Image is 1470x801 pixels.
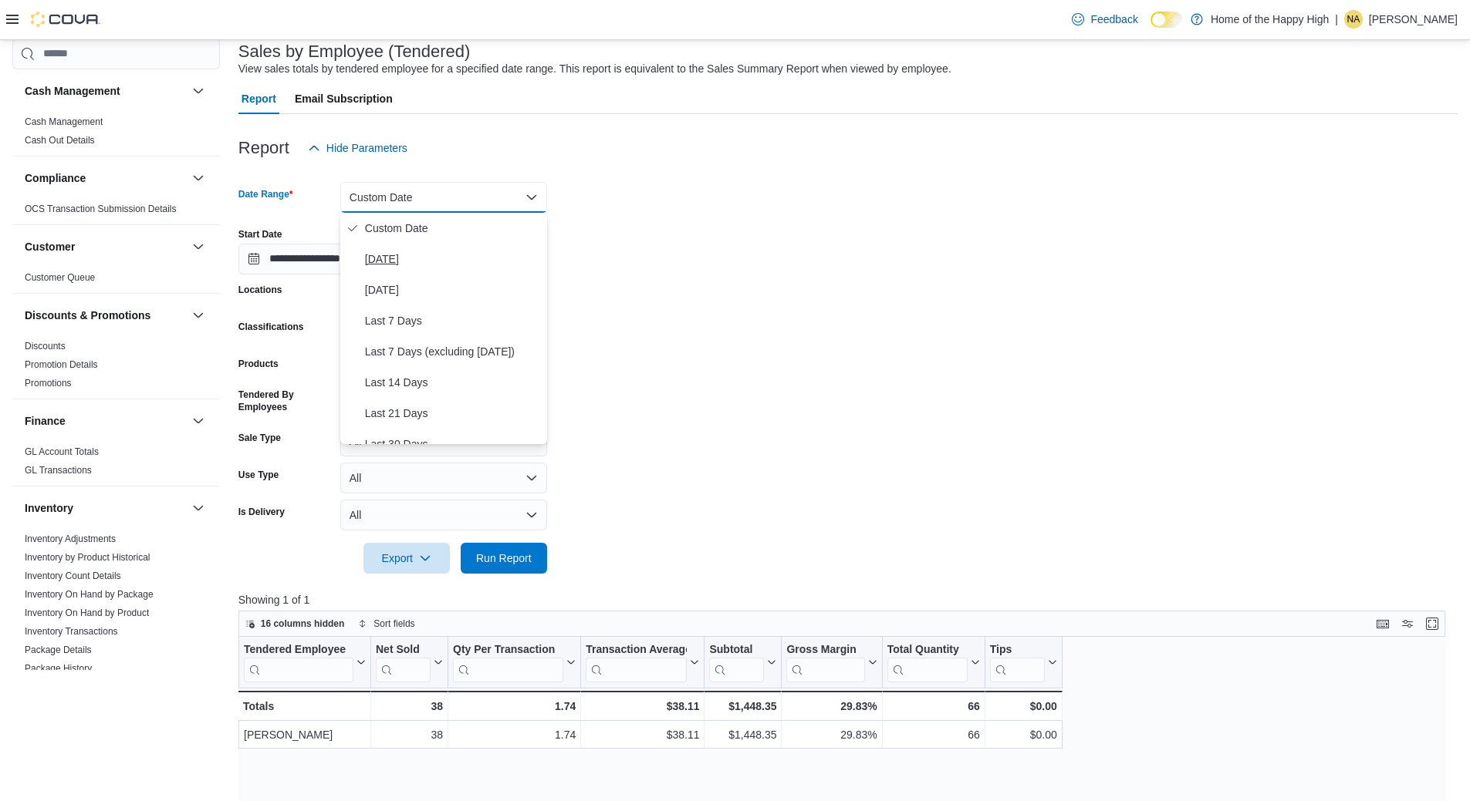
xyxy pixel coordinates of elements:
[887,643,979,682] button: Total Quantity
[461,543,547,574] button: Run Report
[25,644,92,656] span: Package Details
[25,359,98,370] a: Promotion Details
[25,134,95,146] span: Cash Out Details
[1090,12,1137,27] span: Feedback
[238,42,471,61] h3: Sales by Employee (Tendered)
[31,12,100,27] img: Cova
[453,643,576,682] button: Qty Per Transaction
[990,643,1057,682] button: Tips
[586,697,699,715] div: $38.11
[25,533,116,545] span: Inventory Adjustments
[340,213,547,444] div: Select listbox
[453,725,576,744] div: 1.74
[189,169,208,187] button: Compliance
[340,182,547,213] button: Custom Date
[1347,10,1360,29] span: NA
[709,643,776,682] button: Subtotal
[25,626,118,637] a: Inventory Transactions
[238,61,951,77] div: View sales totals by tendered employee for a specified date range. This report is equivalent to t...
[238,358,279,370] label: Products
[453,643,563,658] div: Qty Per Transaction
[25,203,177,215] span: OCS Transaction Submission Details
[1066,4,1144,35] a: Feedback
[12,443,220,486] div: Finance
[25,663,92,674] a: Package History
[25,308,150,323] h3: Discounts & Promotions
[238,506,285,518] label: Is Delivery
[244,643,353,682] div: Tendered Employee
[25,378,72,389] a: Promotions
[244,643,366,682] button: Tendered Employee
[365,435,541,453] span: Last 30 Days
[25,83,186,99] button: Cash Management
[786,643,864,682] div: Gross Margin
[786,697,877,715] div: 29.83%
[476,550,532,566] span: Run Report
[25,170,86,186] h3: Compliance
[25,83,120,99] h3: Cash Management
[373,543,441,574] span: Export
[25,465,92,476] a: GL Transactions
[365,404,541,422] span: Last 21 Days
[25,464,92,476] span: GL Transactions
[244,643,353,658] div: Tendered Employee
[586,725,699,744] div: $38.11
[238,592,1458,607] p: Showing 1 of 1
[189,82,208,100] button: Cash Management
[12,113,220,156] div: Cash Management
[189,237,208,256] button: Customer
[352,614,421,633] button: Sort fields
[25,308,186,323] button: Discounts & Promotions
[25,135,95,146] a: Cash Out Details
[1369,10,1458,29] p: [PERSON_NAME]
[25,272,95,283] a: Customer Queue
[302,133,414,163] button: Hide Parameters
[295,83,393,114] span: Email Subscription
[243,697,366,715] div: Totals
[1398,614,1417,633] button: Display options
[189,306,208,325] button: Discounts & Promotions
[25,533,116,544] a: Inventory Adjustments
[887,725,979,744] div: 66
[709,697,776,715] div: $1,448.35
[12,337,220,399] div: Discounts & Promotions
[340,463,547,493] button: All
[887,643,967,682] div: Total Quantity
[25,271,95,284] span: Customer Queue
[238,284,282,296] label: Locations
[189,499,208,517] button: Inventory
[340,500,547,530] button: All
[25,340,66,352] span: Discounts
[25,645,92,655] a: Package Details
[25,551,150,564] span: Inventory by Product Historical
[25,500,73,516] h3: Inventory
[786,725,877,744] div: 29.83%
[373,618,414,630] span: Sort fields
[25,625,118,638] span: Inventory Transactions
[189,412,208,430] button: Finance
[25,413,186,429] button: Finance
[376,725,443,744] div: 38
[25,552,150,563] a: Inventory by Product Historical
[1151,12,1183,28] input: Dark Mode
[376,643,431,682] div: Net Sold
[238,432,281,444] label: Sale Type
[238,188,293,200] label: Date Range
[242,83,276,114] span: Report
[25,413,66,429] h3: Finance
[365,342,541,361] span: Last 7 Days (excluding [DATE])
[326,140,407,156] span: Hide Parameters
[1335,10,1338,29] p: |
[25,588,154,601] span: Inventory On Hand by Package
[586,643,687,658] div: Transaction Average
[1423,614,1441,633] button: Enter fullscreen
[25,204,177,214] a: OCS Transaction Submission Details
[12,200,220,224] div: Compliance
[709,725,776,744] div: $1,448.35
[25,116,103,128] span: Cash Management
[376,643,431,658] div: Net Sold
[1151,28,1151,29] span: Dark Mode
[244,725,366,744] div: [PERSON_NAME]
[586,643,687,682] div: Transaction Average
[709,643,764,682] div: Subtotal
